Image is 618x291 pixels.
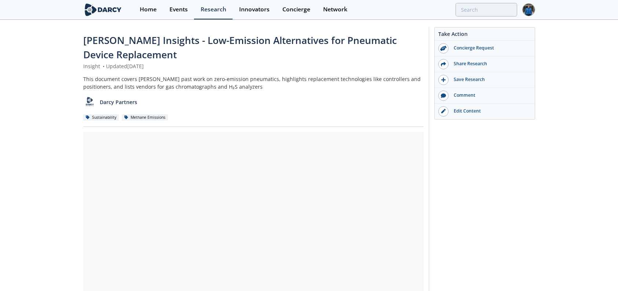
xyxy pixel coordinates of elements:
div: Sustainability [83,114,119,121]
div: Network [323,7,347,12]
div: Save Research [449,76,531,83]
div: Share Research [449,60,531,67]
span: [PERSON_NAME] Insights - Low-Emission Alternatives for Pneumatic Device Replacement [83,34,397,61]
div: Concierge Request [449,45,531,51]
div: Concierge [282,7,310,12]
div: Innovators [239,7,270,12]
div: Edit Content [449,108,531,114]
span: • [102,63,106,70]
div: Research [201,7,226,12]
div: Insight Updated [DATE] [83,62,424,70]
div: This document covers [PERSON_NAME] past work on zero-emission pneumatics, highlights replacement ... [83,75,424,91]
div: Events [169,7,188,12]
img: logo-wide.svg [83,3,123,16]
a: Edit Content [435,104,535,119]
div: Comment [449,92,531,99]
input: Advanced Search [456,3,517,16]
img: Profile [522,3,535,16]
div: Take Action [435,30,535,41]
p: Darcy Partners [100,98,137,106]
div: Methane Emissions [122,114,168,121]
div: Home [140,7,157,12]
